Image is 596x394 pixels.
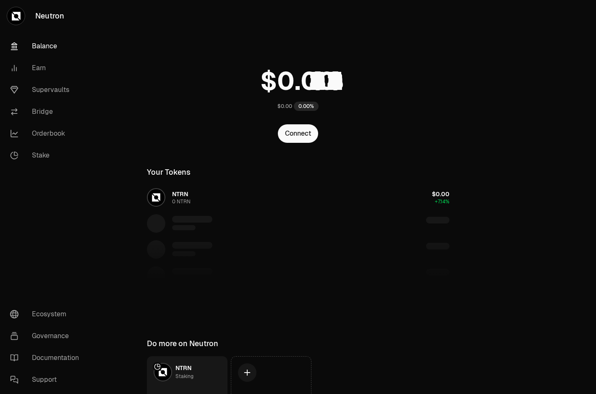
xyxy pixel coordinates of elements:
span: NTRN [175,364,191,372]
a: Stake [3,144,91,166]
div: Your Tokens [147,166,191,178]
a: Earn [3,57,91,79]
a: Bridge [3,101,91,123]
a: Balance [3,35,91,57]
a: Governance [3,325,91,347]
img: NTRN Logo [154,364,171,381]
div: Do more on Neutron [147,338,218,349]
a: Supervaults [3,79,91,101]
a: Documentation [3,347,91,369]
a: Ecosystem [3,303,91,325]
a: Support [3,369,91,391]
div: $0.00 [277,103,292,110]
div: Staking [175,372,193,381]
a: Orderbook [3,123,91,144]
button: Connect [278,124,318,143]
div: 0.00% [294,102,319,111]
